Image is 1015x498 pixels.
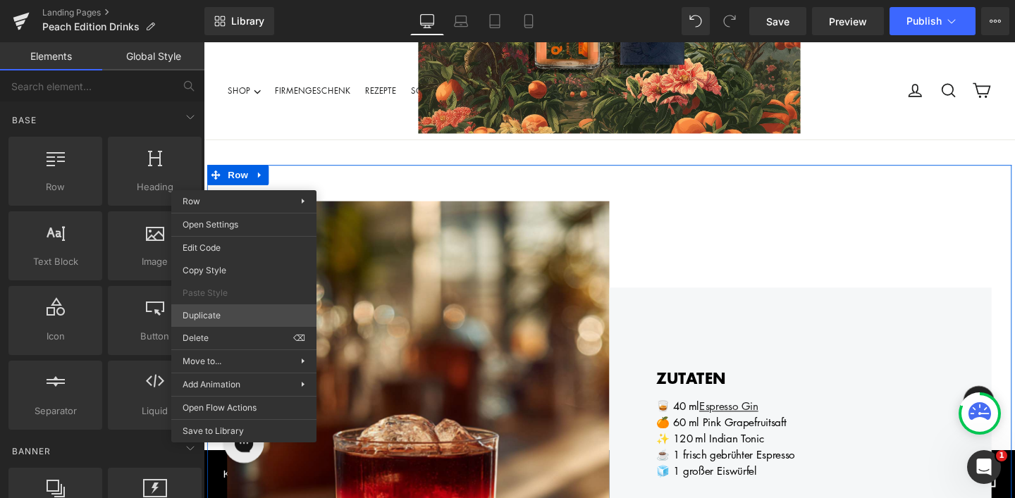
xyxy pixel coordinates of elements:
div: ☕️ 1 frisch gebrühter Espresso [476,425,779,442]
a: Global Style [102,42,204,70]
span: Base [11,113,38,127]
span: Paste Style [183,287,305,299]
a: New Library [204,7,274,35]
span: Heading [112,180,197,194]
span: Separator [13,404,98,418]
span: Peach Edition Drinks [42,21,140,32]
span: Text Block [13,254,98,269]
span: Row [183,196,200,206]
span: Open Settings [183,218,305,231]
div: 🍊 60 ml Pink Grapefruitsaft [476,391,779,408]
span: ⌫ [293,332,305,344]
div: 🥃 40 ml [476,374,779,391]
span: Preview [829,14,867,29]
span: Add Animation [183,378,301,391]
strong: ZUTATEN [476,342,548,364]
span: Banner [11,444,52,458]
span: Duplicate [183,309,305,322]
span: Icon [13,329,98,344]
a: Espresso Gin [521,375,583,390]
span: Save to Library [183,425,305,437]
span: Open Flow Actions [183,401,305,414]
a: Landing Pages [42,7,204,18]
span: Row [22,129,50,150]
span: Publish [906,15,942,27]
button: Publish [890,7,976,35]
button: Redo [715,7,744,35]
button: More [981,7,1009,35]
iframe: Intercom live chat [967,450,1001,484]
span: Copy Style [183,264,305,277]
span: Library [231,15,264,27]
span: Delete [183,332,293,344]
span: Liquid [112,404,197,418]
span: 1 [996,450,1007,461]
span: Button [112,329,197,344]
a: Expand / Collapse [50,129,68,150]
a: Desktop [410,7,444,35]
div: ✨ 120 ml Indian Tonic [476,408,779,425]
a: Mobile [512,7,546,35]
span: Move to... [183,355,301,368]
a: Laptop [444,7,478,35]
span: Image [112,254,197,269]
iframe: Gorgias live chat messenger [14,395,70,447]
span: Save [766,14,789,29]
a: Tablet [478,7,512,35]
a: Preview [812,7,884,35]
div: 🧊 1 großer Eiswürfel [476,442,779,459]
span: Edit Code [183,242,305,254]
span: Row [13,180,98,194]
button: Undo [682,7,710,35]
